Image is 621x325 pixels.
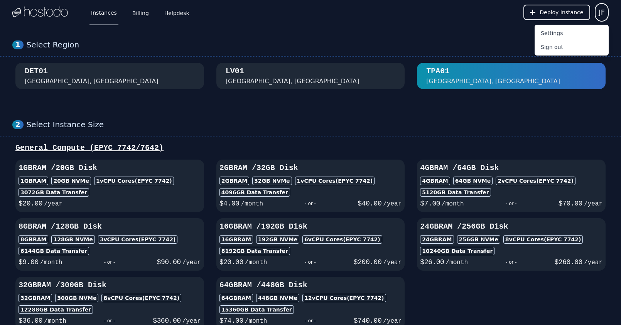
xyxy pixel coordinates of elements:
div: 2 vCPU Cores (EPYC 7742) [496,177,575,185]
div: 1GB RAM [19,177,48,185]
div: 8192 GB Data Transfer [219,247,290,255]
div: 12 vCPU Cores (EPYC 7742) [302,294,386,302]
div: 64GB RAM [219,294,253,302]
button: 4GBRAM /64GB Disk4GBRAM64GB NVMe2vCPU Cores(EPYC 7742)5120GB Data Transfer$7.00/month- or -$70.00... [417,160,606,212]
div: 10240 GB Data Transfer [420,247,494,255]
img: Logo [12,7,68,18]
span: /year [383,200,402,207]
div: - or - [62,257,157,268]
span: /month [245,259,267,266]
div: TPA01 [426,66,449,77]
span: $ 260.00 [554,258,582,266]
button: 24GBRAM /256GB Disk24GBRAM256GB NVMe8vCPU Cores(EPYC 7742)10240GB Data Transfer$26.00/month- or -... [417,218,606,271]
span: /month [40,259,62,266]
button: 1GBRAM /20GB Disk1GBRAM20GB NVMe1vCPU Cores(EPYC 7742)3072GB Data Transfer$20.00/year [15,160,204,212]
span: /month [442,200,464,207]
h3: 1GB RAM / 20 GB Disk [19,163,201,173]
span: /month [245,318,267,325]
span: /month [241,200,263,207]
div: 1 [12,40,24,49]
div: - or - [468,257,554,268]
div: 2GB RAM [219,177,249,185]
div: Select Region [27,40,609,50]
div: - or - [263,198,358,209]
button: User menu [595,3,609,22]
span: $ 36.00 [19,317,42,325]
div: [GEOGRAPHIC_DATA], [GEOGRAPHIC_DATA] [25,77,159,86]
span: $ 26.00 [420,258,444,266]
h3: 64GB RAM / 448 GB Disk [219,280,402,291]
div: 8 vCPU Cores (EPYC 7742) [101,294,181,302]
div: 8GB RAM [19,235,48,244]
div: 1 vCPU Cores (EPYC 7742) [94,177,174,185]
span: $ 7.00 [420,200,440,207]
span: /year [584,200,602,207]
span: /year [383,259,402,266]
h3: 24GB RAM / 256 GB Disk [420,221,602,232]
div: 8 vCPU Cores (EPYC 7742) [503,235,583,244]
span: /year [182,318,201,325]
button: DET01 [GEOGRAPHIC_DATA], [GEOGRAPHIC_DATA] [15,63,204,89]
div: 1 vCPU Cores (EPYC 7742) [295,177,375,185]
div: 192 GB NVMe [256,235,299,244]
span: $ 200.00 [354,258,381,266]
span: $ 90.00 [157,258,181,266]
button: LV01 [GEOGRAPHIC_DATA], [GEOGRAPHIC_DATA] [216,63,405,89]
div: 5120 GB Data Transfer [420,188,491,197]
div: 16GB RAM [219,235,253,244]
div: 6144 GB Data Transfer [19,247,89,255]
div: Select Instance Size [27,120,609,130]
h3: 2GB RAM / 32 GB Disk [219,163,402,173]
div: 32 GB NVMe [252,177,292,185]
span: $ 740.00 [354,317,381,325]
div: 300 GB NVMe [55,294,98,302]
div: 448 GB NVMe [256,294,299,302]
div: [GEOGRAPHIC_DATA], [GEOGRAPHIC_DATA] [426,77,560,86]
button: TPA01 [GEOGRAPHIC_DATA], [GEOGRAPHIC_DATA] [417,63,606,89]
span: $ 20.00 [19,200,42,207]
button: Sign out [535,40,609,54]
div: LV01 [226,66,244,77]
h3: 16GB RAM / 192 GB Disk [219,221,402,232]
span: $ 70.00 [559,200,582,207]
span: /year [44,200,62,207]
div: DET01 [25,66,48,77]
div: 4096 GB Data Transfer [219,188,290,197]
span: /month [44,318,66,325]
div: 4GB RAM [420,177,450,185]
div: [GEOGRAPHIC_DATA], [GEOGRAPHIC_DATA] [226,77,359,86]
div: - or - [464,198,559,209]
h3: 32GB RAM / 300 GB Disk [19,280,201,291]
h3: 8GB RAM / 128 GB Disk [19,221,201,232]
span: /month [445,259,468,266]
span: $ 360.00 [153,317,181,325]
span: /year [584,259,602,266]
button: Deploy Instance [523,5,590,20]
div: - or - [267,257,353,268]
span: $ 40.00 [358,200,381,207]
div: 15360 GB Data Transfer [219,305,294,314]
div: 32GB RAM [19,294,52,302]
span: JF [599,7,605,18]
span: /year [182,259,201,266]
span: Deploy Instance [540,8,583,16]
span: $ 4.00 [219,200,240,207]
div: 256 GB NVMe [457,235,500,244]
button: 8GBRAM /128GB Disk8GBRAM128GB NVMe3vCPU Cores(EPYC 7742)6144GB Data Transfer$9.00/month- or -$90.... [15,218,204,271]
div: 64 GB NVMe [453,177,493,185]
div: 24GB RAM [420,235,454,244]
button: Settings [535,26,609,40]
div: 6 vCPU Cores (EPYC 7742) [302,235,382,244]
div: 20 GB NVMe [51,177,91,185]
span: $ 74.00 [219,317,243,325]
div: 128 GB NVMe [51,235,94,244]
div: 2 [12,120,24,129]
div: General Compute (EPYC 7742/7642) [12,143,609,153]
div: 12288 GB Data Transfer [19,305,93,314]
h3: 4GB RAM / 64 GB Disk [420,163,602,173]
span: $ 9.00 [19,258,39,266]
span: $ 20.00 [219,258,243,266]
div: 3072 GB Data Transfer [19,188,89,197]
button: 16GBRAM /192GB Disk16GBRAM192GB NVMe6vCPU Cores(EPYC 7742)8192GB Data Transfer$20.00/month- or -$... [216,218,405,271]
button: 2GBRAM /32GB Disk2GBRAM32GB NVMe1vCPU Cores(EPYC 7742)4096GB Data Transfer$4.00/month- or -$40.00... [216,160,405,212]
